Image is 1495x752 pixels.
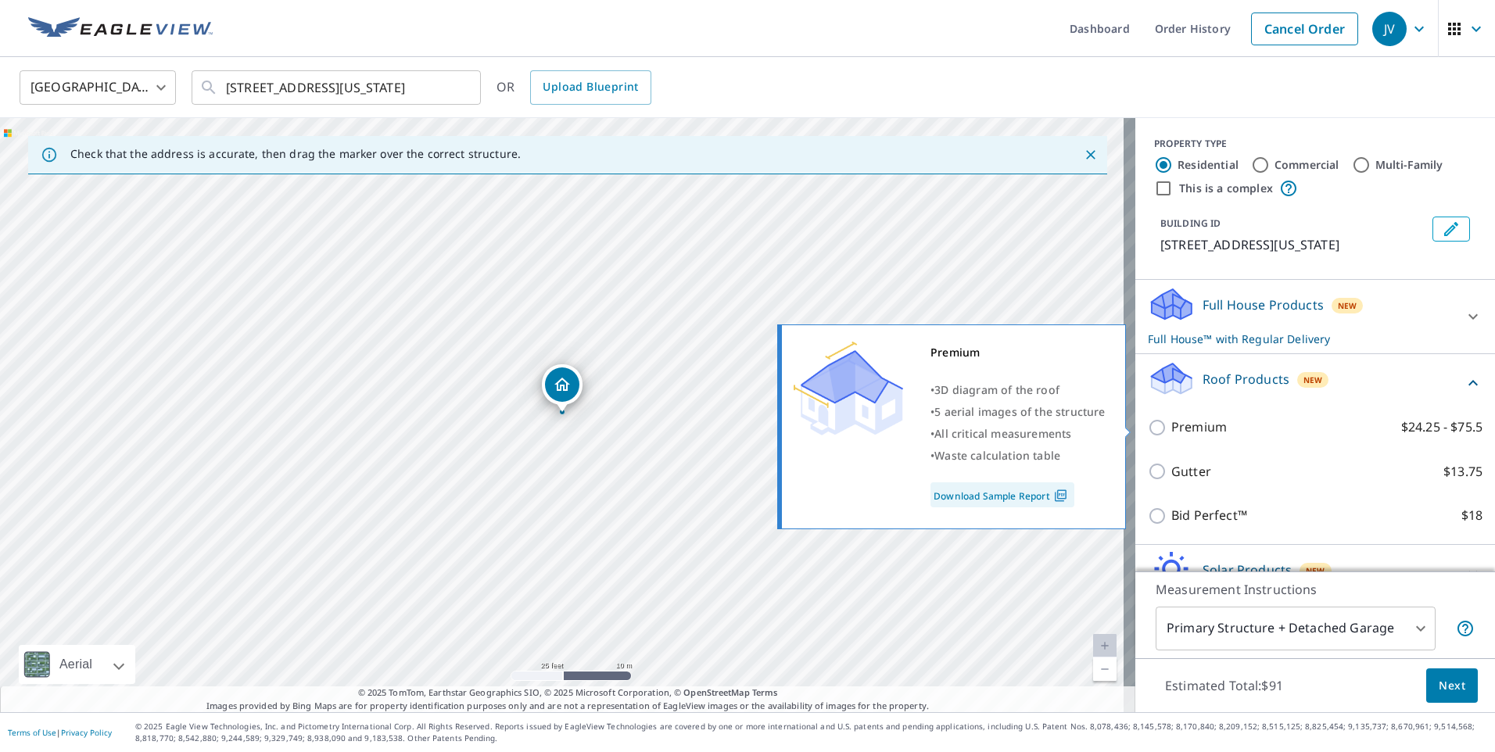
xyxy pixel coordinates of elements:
[1203,295,1324,314] p: Full House Products
[934,382,1059,397] span: 3D diagram of the roof
[70,147,521,161] p: Check that the address is accurate, then drag the marker over the correct structure.
[1093,634,1117,657] a: Current Level 20, Zoom In Disabled
[794,342,903,435] img: Premium
[934,448,1060,463] span: Waste calculation table
[930,423,1106,445] div: •
[752,686,778,698] a: Terms
[1439,676,1465,696] span: Next
[1251,13,1358,45] a: Cancel Order
[61,727,112,738] a: Privacy Policy
[934,404,1105,419] span: 5 aerial images of the structure
[1171,462,1211,482] p: Gutter
[1338,299,1357,312] span: New
[1160,235,1426,254] p: [STREET_ADDRESS][US_STATE]
[930,342,1106,363] div: Premium
[1154,137,1476,151] div: PROPERTY TYPE
[1148,551,1482,596] div: Solar ProductsNew
[1401,417,1482,437] p: $24.25 - $75.5
[1203,560,1292,579] p: Solar Products
[542,364,583,413] div: Dropped pin, building 1, Residential property, 510 Missouri Ave Cincinnati, OH 45226
[1093,657,1117,681] a: Current Level 20, Zoom Out
[20,66,176,109] div: [GEOGRAPHIC_DATA]
[1179,181,1273,196] label: This is a complex
[1153,668,1296,703] p: Estimated Total: $91
[135,721,1487,744] p: © 2025 Eagle View Technologies, Inc. and Pictometry International Corp. All Rights Reserved. Repo...
[1148,286,1482,347] div: Full House ProductsNewFull House™ with Regular Delivery
[8,727,56,738] a: Terms of Use
[1456,619,1475,638] span: Your report will include the primary structure and a detached garage if one exists.
[55,645,97,684] div: Aerial
[1375,157,1443,173] label: Multi-Family
[1148,331,1454,347] p: Full House™ with Regular Delivery
[1050,489,1071,503] img: Pdf Icon
[497,70,651,105] div: OR
[543,77,638,97] span: Upload Blueprint
[1081,145,1101,165] button: Close
[1178,157,1239,173] label: Residential
[930,401,1106,423] div: •
[8,728,112,737] p: |
[1306,564,1325,577] span: New
[226,66,449,109] input: Search by address or latitude-longitude
[1432,217,1470,242] button: Edit building 1
[19,645,135,684] div: Aerial
[1372,12,1407,46] div: JV
[1160,217,1221,230] p: BUILDING ID
[1156,607,1436,650] div: Primary Structure + Detached Garage
[1203,370,1289,389] p: Roof Products
[930,379,1106,401] div: •
[930,482,1074,507] a: Download Sample Report
[1171,506,1247,525] p: Bid Perfect™
[28,17,213,41] img: EV Logo
[1303,374,1323,386] span: New
[1275,157,1339,173] label: Commercial
[1461,506,1482,525] p: $18
[1148,360,1482,405] div: Roof ProductsNew
[1171,417,1227,437] p: Premium
[530,70,651,105] a: Upload Blueprint
[358,686,778,700] span: © 2025 TomTom, Earthstar Geographics SIO, © 2025 Microsoft Corporation, ©
[930,445,1106,467] div: •
[683,686,749,698] a: OpenStreetMap
[934,426,1071,441] span: All critical measurements
[1156,580,1475,599] p: Measurement Instructions
[1443,462,1482,482] p: $13.75
[1426,668,1478,704] button: Next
